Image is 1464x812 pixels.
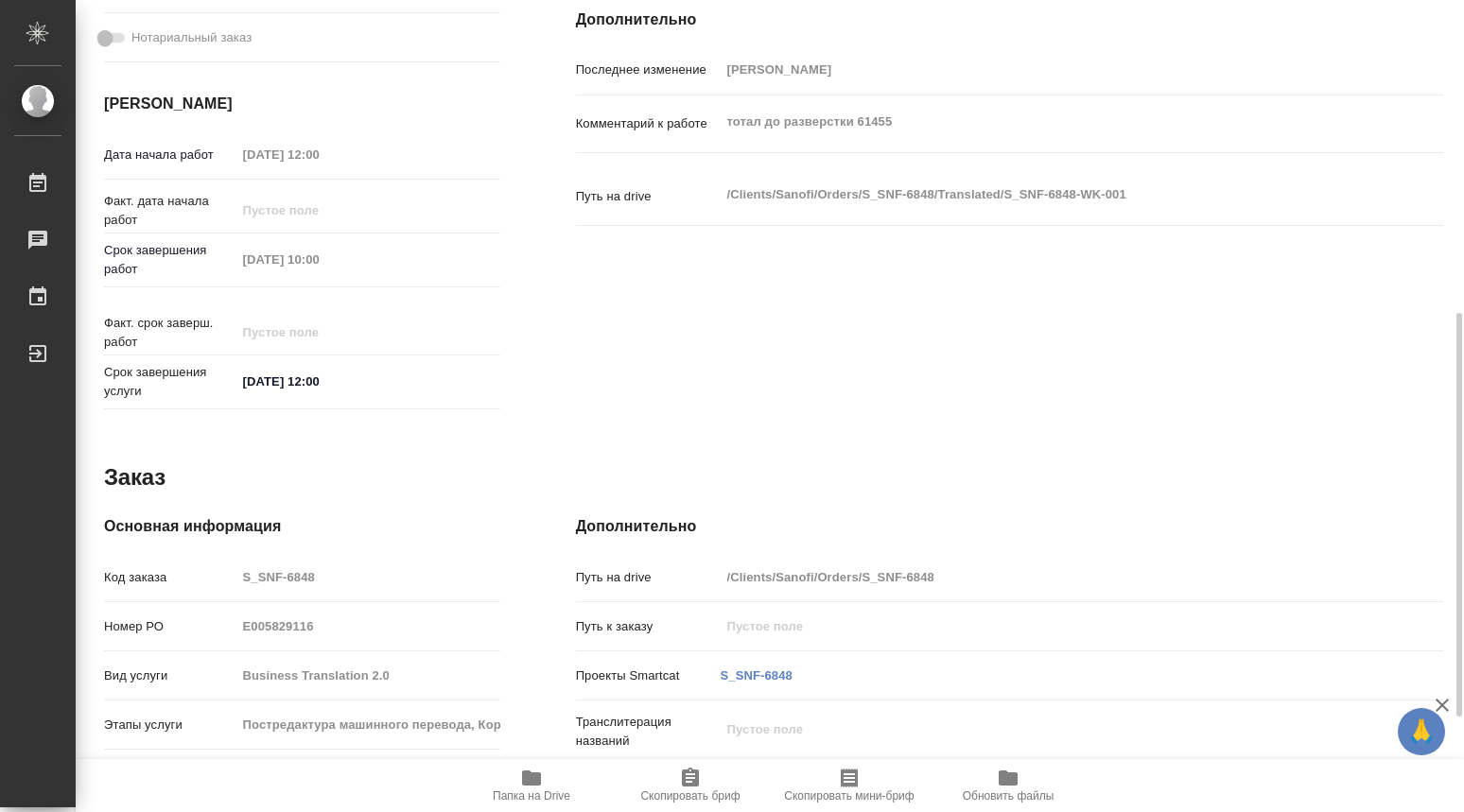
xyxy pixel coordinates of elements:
[576,568,721,587] p: Путь на drive
[576,617,721,636] p: Путь к заказу
[576,60,721,79] p: Последнее изменение
[236,563,500,591] input: Пустое поле
[104,93,500,115] h4: [PERSON_NAME]
[784,789,914,803] span: Скопировать мини-бриф
[576,9,1443,31] h4: Дополнительно
[721,668,793,682] a: S_SNF-6848
[131,28,252,47] span: Нотариальный заказ
[576,114,721,133] p: Комментарий к работе
[576,713,721,751] p: Транслитерация названий
[104,716,236,734] p: Этапы услуги
[104,146,236,164] p: Дата начала работ
[236,246,402,273] input: Пустое поле
[104,241,236,279] p: Срок завершения работ
[493,789,570,803] span: Папка на Drive
[104,666,236,685] p: Вид услуги
[104,314,236,352] p: Факт. срок заверш. работ
[770,759,929,812] button: Скопировать мини-бриф
[1398,708,1445,755] button: 🙏
[576,187,721,206] p: Путь на drive
[611,759,770,812] button: Скопировать бриф
[236,662,500,689] input: Пустое поле
[721,563,1371,591] input: Пустое поле
[104,568,236,587] p: Код заказа
[104,363,236,401] p: Срок завершения услуги
[721,56,1371,83] input: Пустое поле
[576,666,721,685] p: Проекты Smartcat
[236,711,500,738] input: Пустое поле
[236,197,402,224] input: Пустое поле
[721,613,1371,640] input: Пустое поле
[104,192,236,230] p: Факт. дата начала работ
[104,515,500,538] h4: Основная информация
[640,789,740,803] span: Скопировать бриф
[236,141,402,168] input: Пустое поле
[104,462,166,492] h2: Заказ
[236,613,500,640] input: Пустое поле
[576,515,1443,538] h4: Дополнительно
[721,179,1371,211] textarea: /Clients/Sanofi/Orders/S_SNF-6848/Translated/S_SNF-6848-WK-001
[1405,712,1438,752] span: 🙏
[452,759,611,812] button: Папка на Drive
[104,617,236,636] p: Номер РО
[236,319,402,346] input: Пустое поле
[721,106,1371,138] textarea: тотал до разверстки 61455
[929,759,1088,812] button: Обновить файлы
[236,368,402,395] input: ✎ Введи что-нибудь
[963,789,1054,803] span: Обновить файлы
